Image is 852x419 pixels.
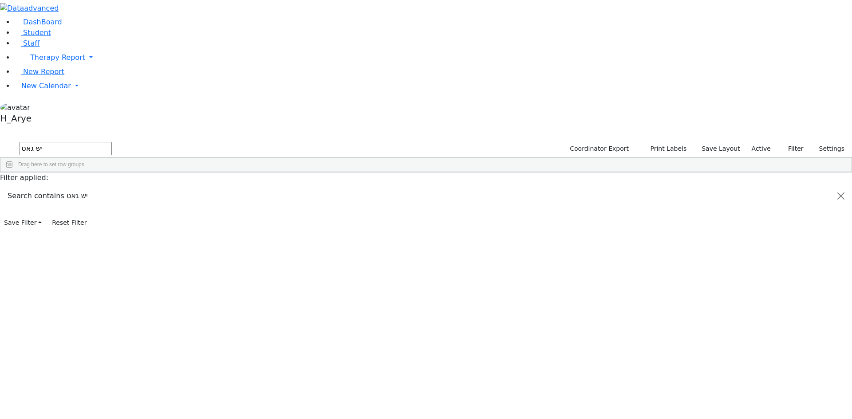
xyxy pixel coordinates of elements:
button: Save Layout [698,142,744,156]
input: Search [20,142,112,155]
a: Staff [14,39,39,47]
span: DashBoard [23,18,62,26]
a: DashBoard [14,18,62,26]
button: Reset Filter [48,216,91,230]
span: Drag here to set row groups [18,161,84,168]
span: Student [23,28,51,37]
a: Therapy Report [14,49,852,67]
span: New Calendar [21,82,71,90]
button: Close [830,184,852,208]
button: Print Labels [640,142,690,156]
button: Settings [808,142,848,156]
a: New Report [14,67,64,76]
span: Therapy Report [30,53,85,62]
button: Coordinator Export [564,142,633,156]
a: Student [14,28,51,37]
span: New Report [23,67,64,76]
span: Staff [23,39,39,47]
button: Filter [777,142,808,156]
label: Active [748,142,775,156]
a: New Calendar [14,77,852,95]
